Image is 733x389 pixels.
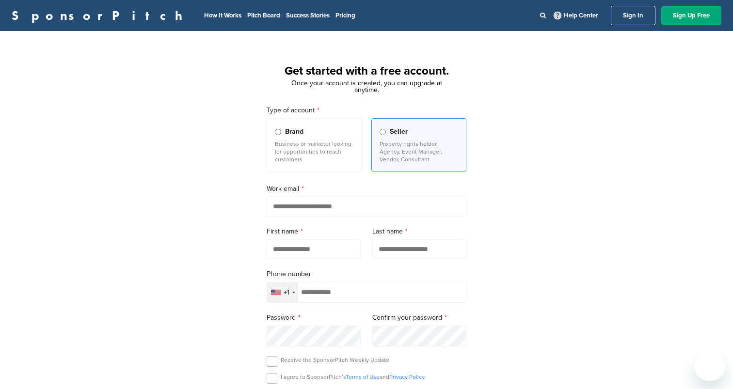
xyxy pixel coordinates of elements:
[335,12,355,19] a: Pricing
[275,129,281,135] input: Brand Business or marketer looking for opportunities to reach customers
[275,140,353,163] p: Business or marketer looking for opportunities to reach customers
[285,126,303,137] span: Brand
[255,62,478,80] h1: Get started with a free account.
[267,105,466,116] label: Type of account
[267,269,466,280] label: Phone number
[372,312,466,323] label: Confirm your password
[281,356,389,364] p: Receive the SponsorPitch Weekly Update
[267,282,298,302] div: Selected country
[291,79,442,94] span: Once your account is created, you can upgrade at anytime.
[284,289,289,296] div: +1
[346,373,380,380] a: Terms of Use
[204,12,241,19] a: How It Works
[380,140,458,163] p: Property rights holder, Agency, Event Manager, Vendor, Consultant
[611,6,655,25] a: Sign In
[380,129,386,135] input: Seller Property rights holder, Agency, Event Manager, Vendor, Consultant
[286,12,330,19] a: Success Stories
[372,226,466,237] label: Last name
[247,12,280,19] a: Pitch Board
[267,312,361,323] label: Password
[694,350,725,381] iframe: Button to launch messaging window
[661,6,721,25] a: Sign Up Free
[12,9,189,22] a: SponsorPitch
[267,184,466,194] label: Work email
[389,373,425,380] a: Privacy Policy
[267,226,361,237] label: First name
[390,126,408,137] span: Seller
[281,373,425,381] p: I agree to SponsorPitch’s and
[552,10,600,21] a: Help Center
